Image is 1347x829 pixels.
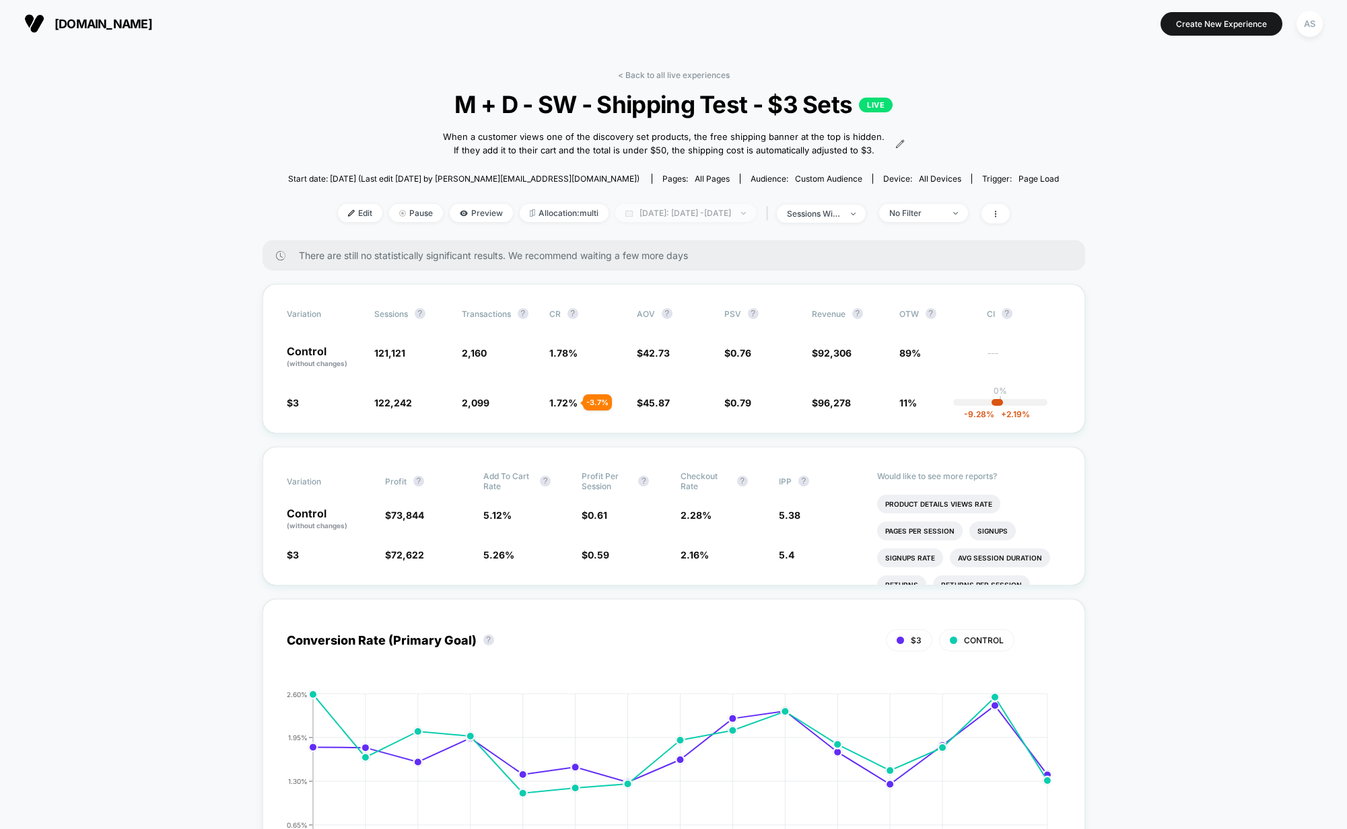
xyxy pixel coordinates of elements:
[20,13,156,34] button: [DOMAIN_NAME]
[287,508,372,531] p: Control
[798,476,809,486] button: ?
[483,549,514,561] span: 5.26 %
[55,17,152,31] span: [DOMAIN_NAME]
[288,733,308,742] tspan: 1.95%
[413,476,424,486] button: ?
[1001,409,1006,419] span: +
[812,347,852,359] span: $
[637,309,655,319] span: AOV
[818,347,852,359] span: 92,306
[389,204,443,222] span: Pause
[615,204,756,222] span: [DATE]: [DATE] - [DATE]
[982,174,1059,184] div: Trigger:
[859,98,893,112] p: LIVE
[326,90,1020,118] span: M + D - SW - Shipping Test - $3 Sets
[287,690,308,698] tspan: 2.60%
[911,635,922,645] span: $3
[872,174,971,184] span: Device:
[625,210,633,217] img: calendar
[462,397,489,408] span: 2,099
[1161,12,1282,36] button: Create New Experience
[287,346,361,369] p: Control
[812,309,845,319] span: Revenue
[724,397,751,408] span: $
[662,174,730,184] div: Pages:
[994,386,1007,396] p: 0%
[953,212,958,215] img: end
[851,213,856,215] img: end
[852,308,863,319] button: ?
[741,212,746,215] img: end
[681,549,709,561] span: 2.16 %
[618,70,730,80] a: < Back to all live experiences
[567,308,578,319] button: ?
[643,347,670,359] span: 42.73
[877,471,1061,481] p: Would like to see more reports?
[442,131,885,157] span: When a customer views one of the discovery set products, the free shipping banner at the top is h...
[415,308,425,319] button: ?
[681,471,730,491] span: Checkout Rate
[24,13,44,34] img: Visually logo
[385,476,407,486] span: Profit
[969,521,1016,540] li: Signups
[338,204,382,222] span: Edit
[540,476,551,486] button: ?
[518,308,528,319] button: ?
[530,209,535,217] img: rebalance
[1002,308,1012,319] button: ?
[483,635,494,645] button: ?
[287,308,361,319] span: Variation
[933,575,1030,594] li: Returns Per Session
[638,476,649,486] button: ?
[374,347,405,359] span: 121,121
[299,250,1058,261] span: There are still no statistically significant results. We recommend waiting a few more days
[877,521,963,540] li: Pages Per Session
[385,509,424,521] span: $
[483,509,512,521] span: 5.12 %
[818,397,851,408] span: 96,278
[724,309,741,319] span: PSV
[348,210,355,217] img: edit
[582,549,609,561] span: $
[1297,11,1323,37] div: AS
[779,509,800,521] span: 5.38
[987,308,1061,319] span: CI
[588,509,607,521] span: 0.61
[287,521,347,530] span: (without changes)
[787,209,841,219] div: sessions with impression
[450,204,513,222] span: Preview
[549,347,578,359] span: 1.78 %
[287,471,361,491] span: Variation
[637,347,670,359] span: $
[730,397,751,408] span: 0.79
[549,397,578,408] span: 1.72 %
[899,308,973,319] span: OTW
[288,174,640,184] span: Start date: [DATE] (Last edit [DATE] by [PERSON_NAME][EMAIL_ADDRESS][DOMAIN_NAME])
[643,397,670,408] span: 45.87
[287,821,308,829] tspan: 0.65%
[919,174,961,184] span: all devices
[795,174,862,184] span: Custom Audience
[287,549,299,561] span: $3
[950,548,1050,567] li: Avg Session Duration
[462,309,511,319] span: Transactions
[994,409,1030,419] span: 2.19 %
[637,397,670,408] span: $
[899,347,921,359] span: 89%
[399,210,406,217] img: end
[877,548,943,567] li: Signups Rate
[779,549,794,561] span: 5.4
[462,347,487,359] span: 2,160
[730,347,751,359] span: 0.76
[582,509,607,521] span: $
[1018,174,1059,184] span: Page Load
[877,575,926,594] li: Returns
[737,476,748,486] button: ?
[987,349,1061,369] span: ---
[583,394,612,410] div: - 3.7 %
[287,359,347,367] span: (without changes)
[1292,10,1327,38] button: AS
[662,308,672,319] button: ?
[287,397,299,408] span: $3
[582,471,631,491] span: Profit Per Session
